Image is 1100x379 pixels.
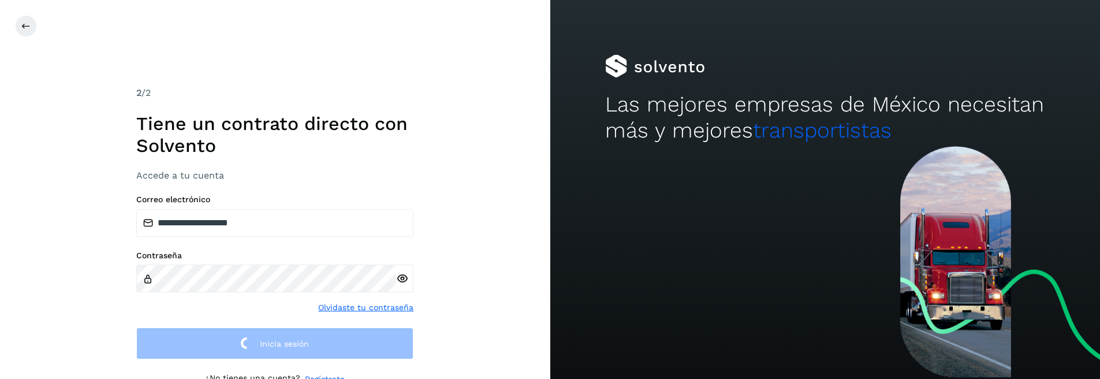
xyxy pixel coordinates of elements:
[605,92,1045,143] h2: Las mejores empresas de México necesitan más y mejores
[753,118,892,143] span: transportistas
[318,302,413,314] a: Olvidaste tu contraseña
[136,113,413,157] h1: Tiene un contrato directo con Solvento
[136,87,141,98] span: 2
[260,340,309,348] span: Inicia sesión
[136,195,413,205] label: Correo electrónico
[136,86,413,100] div: /2
[136,170,413,181] h3: Accede a tu cuenta
[136,251,413,261] label: Contraseña
[136,328,413,359] button: Inicia sesión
